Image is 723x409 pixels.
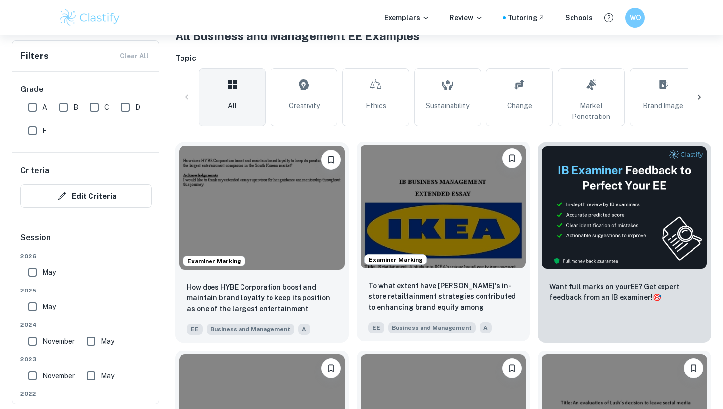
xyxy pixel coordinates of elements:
span: EE [187,324,203,335]
span: Business and Management [207,324,294,335]
span: Sustainability [426,100,469,111]
button: Bookmark [502,358,522,378]
button: Bookmark [502,148,522,168]
img: Business and Management EE example thumbnail: How does HYBE Corporation boost and main [179,146,345,270]
span: Change [507,100,532,111]
p: To what extent have IKEA's in-store retailtainment strategies contributed to enhancing brand equi... [368,280,518,314]
span: May [42,301,56,312]
a: Tutoring [508,12,545,23]
img: Business and Management EE example thumbnail: To what extent have IKEA's in-store reta [361,145,526,268]
p: Review [450,12,483,23]
span: May [101,336,114,347]
span: Examiner Marking [365,255,426,264]
a: Schools [565,12,593,23]
span: 🎯 [653,293,661,301]
p: Exemplars [384,12,430,23]
a: ThumbnailWant full marks on yourEE? Get expert feedback from an IB examiner! [538,142,711,343]
h6: WO [630,12,641,23]
h6: Filters [20,49,49,63]
span: E [42,125,47,136]
span: A [480,322,492,333]
span: Examiner Marking [183,257,245,265]
button: Bookmark [321,150,341,170]
span: 2026 [20,252,152,261]
span: A [42,102,47,113]
span: 2025 [20,286,152,295]
span: B [73,102,78,113]
button: WO [625,8,645,28]
h6: Topic [175,53,711,64]
span: November [42,336,75,347]
h6: Session [20,232,152,252]
p: Want full marks on your EE ? Get expert feedback from an IB examiner! [549,281,699,303]
img: Clastify logo [59,8,121,28]
span: 2022 [20,389,152,398]
span: 2023 [20,355,152,364]
span: 2024 [20,321,152,329]
h6: Criteria [20,165,49,176]
span: May [42,267,56,278]
span: Market Penetration [562,100,620,122]
a: Examiner MarkingBookmarkHow does HYBE Corporation boost and maintain brand loyalty to keep its po... [175,142,349,343]
h1: All Business and Management EE Examples [175,27,711,45]
button: Bookmark [684,358,703,378]
span: November [42,370,75,381]
span: A [298,324,310,335]
span: Brand Image [643,100,683,111]
span: Creativity [289,100,320,111]
span: D [135,102,140,113]
button: Bookmark [321,358,341,378]
button: Edit Criteria [20,184,152,208]
span: All [228,100,237,111]
a: Examiner MarkingBookmarkTo what extent have IKEA's in-store retailtainment strategies contributed... [357,142,530,343]
button: Help and Feedback [601,9,617,26]
span: C [104,102,109,113]
span: Business and Management [388,322,476,333]
h6: Grade [20,84,152,95]
img: Thumbnail [542,146,707,269]
span: May [101,370,114,381]
span: EE [368,322,384,333]
p: How does HYBE Corporation boost and maintain brand loyalty to keep its position as one of the lar... [187,282,337,315]
span: Ethics [366,100,386,111]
